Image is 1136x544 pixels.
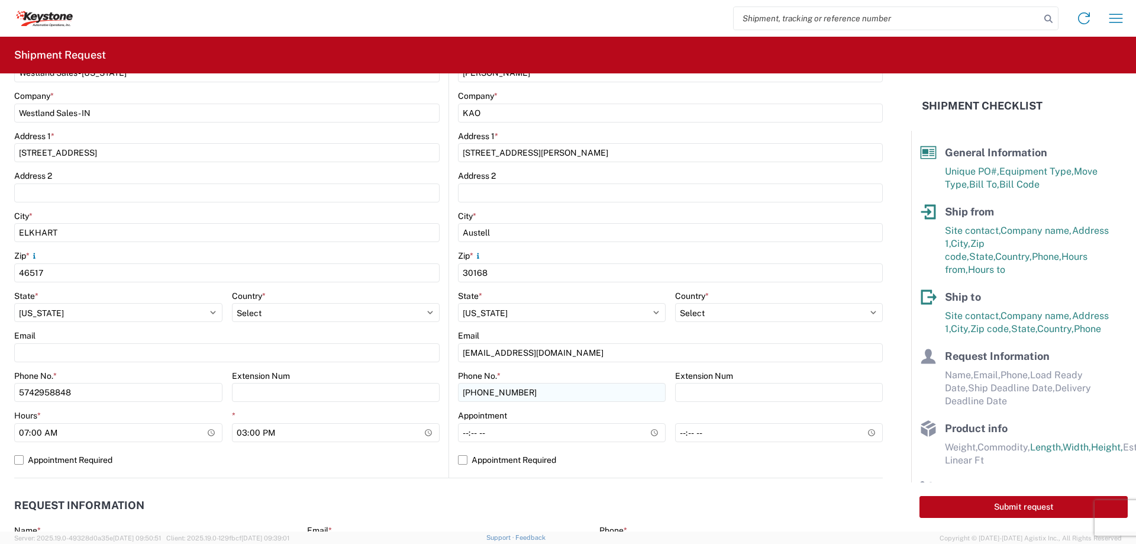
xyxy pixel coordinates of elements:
span: Request Information [945,350,1050,362]
input: Shipment, tracking or reference number [734,7,1040,30]
span: State, [969,251,995,262]
label: Extension Num [675,371,733,381]
span: Unique PO#, [945,166,999,177]
label: Extension Num [232,371,290,381]
span: Company name, [1001,310,1072,321]
span: Weight, [945,442,977,453]
label: State [458,291,482,301]
label: Address 2 [14,170,52,181]
h2: Shipment Checklist [922,99,1043,113]
span: Copyright © [DATE]-[DATE] Agistix Inc., All Rights Reserved [940,533,1122,543]
span: Zip code, [970,323,1011,334]
span: Ship Deadline Date, [968,382,1055,394]
h2: Shipment Request [14,48,106,62]
span: City, [951,238,970,249]
span: Company name, [1001,225,1072,236]
span: City, [951,323,970,334]
label: State [14,291,38,301]
span: Equipment Type, [999,166,1074,177]
span: [DATE] 09:39:01 [241,535,289,542]
span: Email, [973,369,1001,381]
span: State, [1011,323,1037,334]
h2: Request Information [14,500,144,511]
label: City [14,211,33,221]
label: Phone No. [458,371,501,381]
span: Server: 2025.19.0-49328d0a35e [14,535,161,542]
label: Country [675,291,709,301]
span: Bill To, [969,179,999,190]
label: Address 1 [458,131,498,141]
span: Product info [945,422,1008,434]
label: Address 1 [14,131,54,141]
span: Bill Code [999,179,1040,190]
span: Phone [1074,323,1101,334]
span: Width, [1063,442,1091,453]
span: General Information [945,146,1047,159]
span: Ship to [945,291,981,303]
label: Email [458,330,479,341]
label: Hours [14,410,41,421]
label: Company [458,91,498,101]
span: Country, [1037,323,1074,334]
label: Country [232,291,266,301]
span: Hours to [968,264,1005,275]
span: Ship from [945,205,994,218]
span: Phone, [1032,251,1061,262]
span: Phone, [1001,369,1030,381]
label: Name [14,525,41,536]
span: Route [945,481,976,494]
span: Client: 2025.19.0-129fbcf [166,535,289,542]
span: Height, [1091,442,1123,453]
a: Feedback [515,534,546,541]
label: Phone [599,525,627,536]
label: Company [14,91,54,101]
span: Site contact, [945,225,1001,236]
label: Email [307,525,332,536]
a: Support [486,534,516,541]
label: Zip [14,250,39,261]
span: Length, [1030,442,1063,453]
label: Phone No. [14,371,57,381]
label: Appointment Required [14,450,440,469]
label: Appointment Required [458,450,883,469]
label: Zip [458,250,483,261]
label: City [458,211,476,221]
span: Country, [995,251,1032,262]
label: Email [14,330,35,341]
label: Address 2 [458,170,496,181]
button: Submit request [919,496,1128,518]
label: Appointment [458,410,507,421]
span: Commodity, [977,442,1030,453]
span: [DATE] 09:50:51 [113,535,161,542]
span: Name, [945,369,973,381]
span: Site contact, [945,310,1001,321]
